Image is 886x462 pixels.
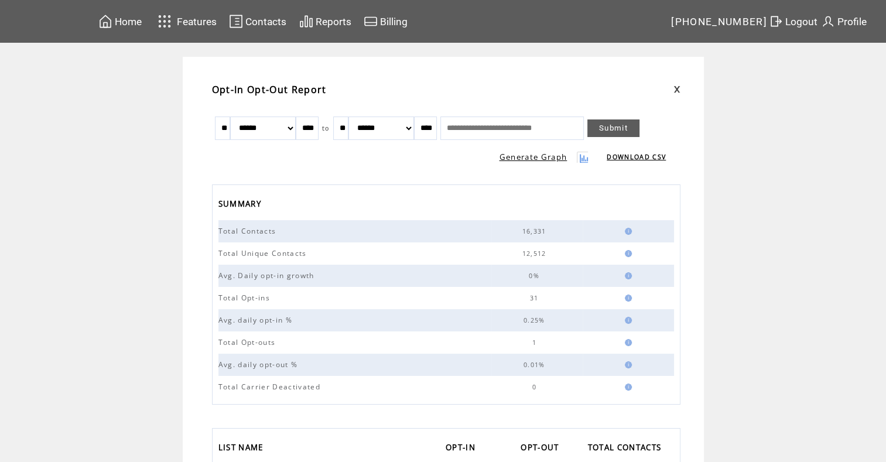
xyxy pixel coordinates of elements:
[218,337,279,347] span: Total Opt-outs
[522,227,549,235] span: 16,331
[767,12,819,30] a: Logout
[837,16,867,28] span: Profile
[524,316,548,324] span: 0.25%
[532,383,539,391] span: 0
[621,295,632,302] img: help.gif
[218,439,266,458] span: LIST NAME
[621,384,632,391] img: help.gif
[588,439,665,458] span: TOTAL CONTACTS
[218,293,273,303] span: Total Opt-ins
[153,10,219,33] a: Features
[97,12,143,30] a: Home
[530,294,542,302] span: 31
[229,14,243,29] img: contacts.svg
[621,361,632,368] img: help.gif
[364,14,378,29] img: creidtcard.svg
[621,317,632,324] img: help.gif
[521,439,562,458] span: OPT-OUT
[218,360,301,369] span: Avg. daily opt-out %
[588,439,668,458] a: TOTAL CONTACTS
[587,119,639,137] a: Submit
[322,124,330,132] span: to
[155,12,175,31] img: features.svg
[522,249,549,258] span: 12,512
[177,16,217,28] span: Features
[380,16,408,28] span: Billing
[362,12,409,30] a: Billing
[299,14,313,29] img: chart.svg
[115,16,142,28] span: Home
[212,83,327,96] span: Opt-In Opt-Out Report
[218,271,317,280] span: Avg. Daily opt-in growth
[218,196,264,215] span: SUMMARY
[218,382,323,392] span: Total Carrier Deactivated
[500,152,567,162] a: Generate Graph
[218,439,269,458] a: LIST NAME
[218,248,310,258] span: Total Unique Contacts
[524,361,548,369] span: 0.01%
[621,228,632,235] img: help.gif
[819,12,868,30] a: Profile
[621,272,632,279] img: help.gif
[446,439,481,458] a: OPT-IN
[316,16,351,28] span: Reports
[529,272,542,280] span: 0%
[621,250,632,257] img: help.gif
[297,12,353,30] a: Reports
[521,439,565,458] a: OPT-OUT
[621,339,632,346] img: help.gif
[671,16,767,28] span: [PHONE_NUMBER]
[769,14,783,29] img: exit.svg
[532,338,539,347] span: 1
[98,14,112,29] img: home.svg
[218,315,295,325] span: Avg. daily opt-in %
[227,12,288,30] a: Contacts
[821,14,835,29] img: profile.svg
[607,153,666,161] a: DOWNLOAD CSV
[245,16,286,28] span: Contacts
[446,439,478,458] span: OPT-IN
[218,226,279,236] span: Total Contacts
[785,16,817,28] span: Logout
